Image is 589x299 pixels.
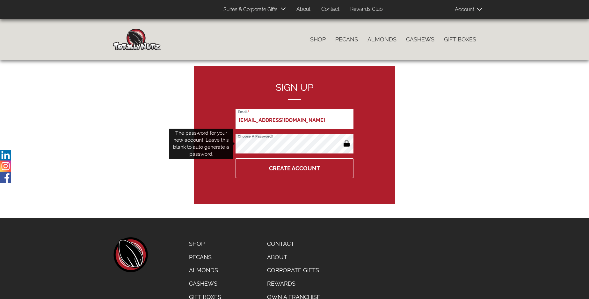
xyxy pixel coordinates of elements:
a: Contact [316,3,344,16]
a: Cashews [401,33,439,46]
a: Contact [262,237,325,251]
a: About [262,251,325,264]
a: Rewards [262,277,325,290]
a: Shop [184,237,226,251]
button: Create Account [236,158,353,178]
img: Home [113,29,161,50]
a: Pecans [331,33,363,46]
a: Corporate Gifts [262,264,325,277]
div: The password for your new account. Leave this blank to auto generate a password. [169,129,233,159]
a: home [113,237,148,272]
a: Shop [305,33,331,46]
a: About [292,3,315,16]
input: Email [236,109,353,129]
a: Almonds [184,264,226,277]
a: Gift Boxes [439,33,481,46]
a: Pecans [184,251,226,264]
a: Almonds [363,33,401,46]
a: Cashews [184,277,226,290]
a: Rewards Club [345,3,388,16]
h2: Sign up [236,82,353,100]
a: Suites & Corporate Gifts [219,4,280,16]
